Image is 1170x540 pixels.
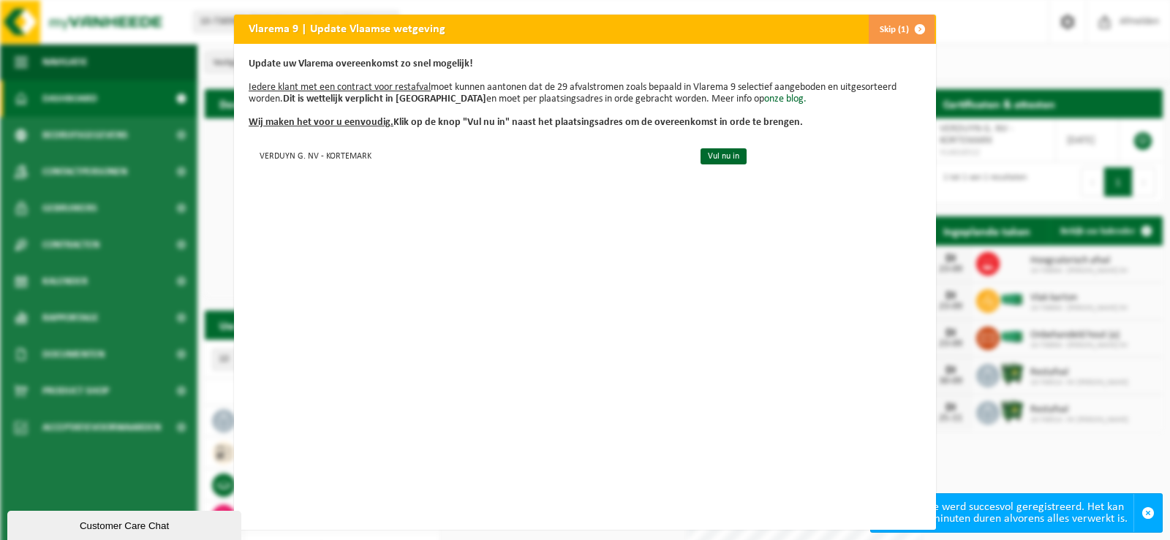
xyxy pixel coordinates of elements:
[249,58,921,129] p: moet kunnen aantonen dat de 29 afvalstromen zoals bepaald in Vlarema 9 selectief aangeboden en ui...
[234,15,460,42] h2: Vlarema 9 | Update Vlaamse wetgeving
[249,117,393,128] u: Wij maken het voor u eenvoudig.
[249,82,431,93] u: Iedere klant met een contract voor restafval
[701,148,747,164] a: Vul nu in
[764,94,807,104] a: onze blog.
[249,58,473,69] b: Update uw Vlarema overeenkomst zo snel mogelijk!
[249,143,688,167] td: VERDUYN G. NV - KORTEMARK
[868,15,935,44] button: Skip (1)
[249,117,803,128] b: Klik op de knop "Vul nu in" naast het plaatsingsadres om de overeenkomst in orde te brengen.
[283,94,486,104] b: Dit is wettelijk verplicht in [GEOGRAPHIC_DATA]
[7,508,244,540] iframe: chat widget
